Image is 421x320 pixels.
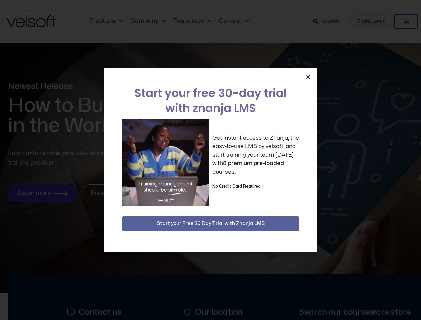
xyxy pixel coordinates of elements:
strong: 8 premium pre-loaded courses [212,160,284,175]
strong: No Credit Card Required [212,184,261,188]
p: Get instant access to Znanja, the easy-to-use LMS by velsoft, and start training your team [DATE]... [212,134,299,176]
h2: Start your free 30-day trial with znanja LMS [122,86,299,116]
span: Start your Free 30 Day Trial with Znanja LMS [157,220,265,228]
a: Close [306,74,311,79]
img: a woman sitting at her laptop dancing [122,119,209,206]
button: Start your Free 30 Day Trial with Znanja LMS [122,216,299,231]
